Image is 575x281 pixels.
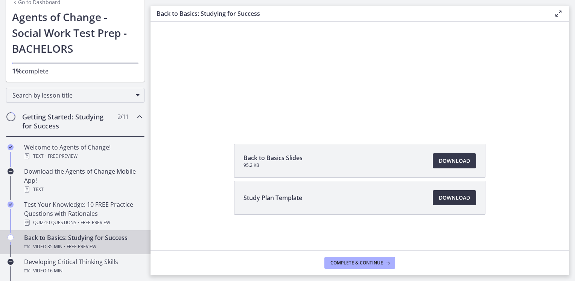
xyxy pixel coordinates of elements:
span: · 10 Questions [44,218,76,227]
span: Back to Basics Slides [243,153,303,162]
a: Download [433,153,476,168]
div: Video [24,242,141,251]
div: Developing Critical Thinking Skills [24,257,141,275]
span: Free preview [48,152,78,161]
div: Back to Basics: Studying for Success [24,233,141,251]
div: Test Your Knowledge: 10 FREE Practice Questions with Rationales [24,200,141,227]
div: Search by lesson title [6,88,145,103]
div: Video [24,266,141,275]
i: Completed [8,144,14,150]
span: · [64,242,65,251]
div: Text [24,152,141,161]
span: Download [439,193,470,202]
span: · [78,218,79,227]
span: · 16 min [46,266,62,275]
button: Complete & continue [324,257,395,269]
span: 95.2 KB [243,162,303,168]
div: Quiz [24,218,141,227]
span: 1% [12,66,22,75]
i: Completed [8,202,14,208]
a: Download [433,190,476,205]
span: 2 / 11 [117,112,128,121]
h1: Agents of Change - Social Work Test Prep - BACHELORS [12,9,138,57]
div: Download the Agents of Change Mobile App! [24,167,141,194]
span: Free preview [81,218,110,227]
h2: Getting Started: Studying for Success [22,112,114,130]
p: complete [12,66,138,76]
span: Download [439,156,470,165]
span: Study Plan Template [243,193,302,202]
div: Welcome to Agents of Change! [24,143,141,161]
span: Free preview [67,242,96,251]
div: Text [24,185,141,194]
span: · [45,152,46,161]
h3: Back to Basics: Studying for Success [157,9,542,18]
span: Search by lesson title [12,91,132,99]
span: · 35 min [46,242,62,251]
span: Complete & continue [330,260,383,266]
